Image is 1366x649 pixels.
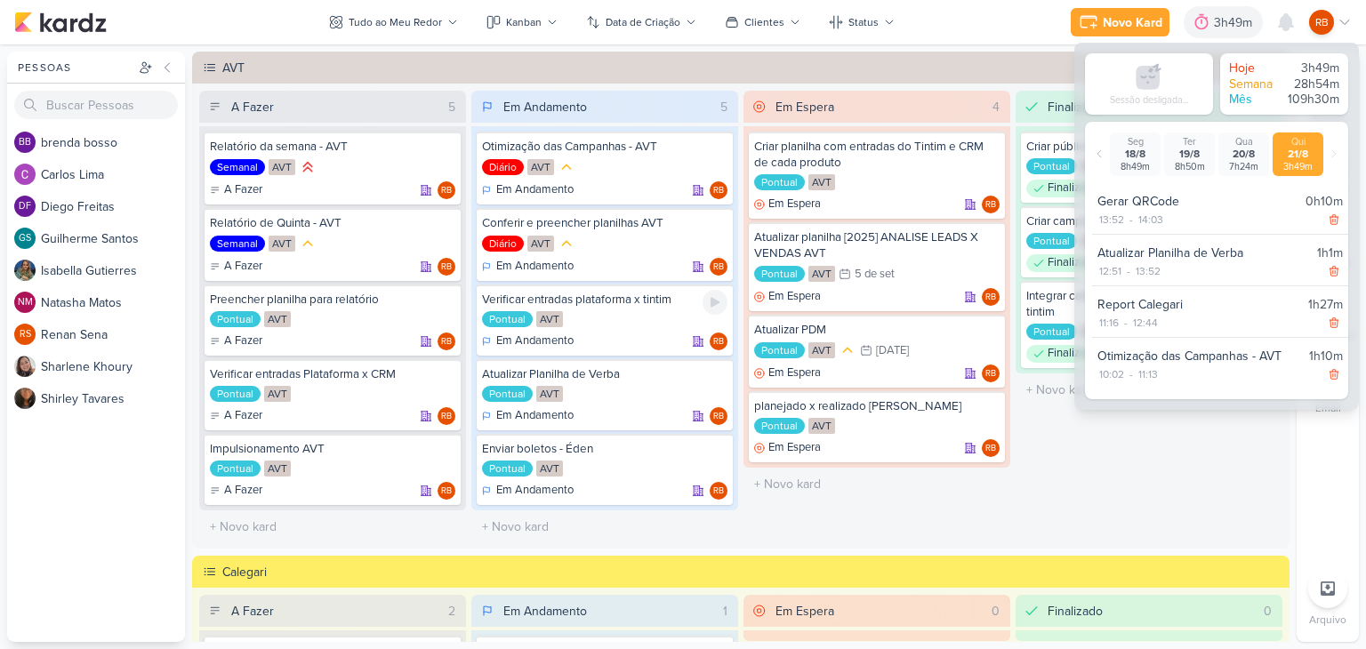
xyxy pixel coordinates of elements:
[1026,180,1105,197] div: Finalizado
[441,602,462,621] div: 2
[1097,347,1302,365] div: Otimização das Campanhas - AVT
[41,293,185,312] div: N a t a s h a M a t o s
[1026,213,1272,229] div: Criar campanha WA de RMKT para Éden
[713,187,724,196] p: RB
[985,201,996,210] p: RB
[985,98,1007,116] div: 4
[41,229,185,248] div: G u i l h e r m e S a n t o s
[768,196,821,213] p: Em Espera
[710,407,727,425] div: Responsável: Rogerio Bispo
[1097,366,1126,382] div: 10:02
[1110,94,1188,106] div: Sessão desligada...
[710,333,727,350] div: Rogerio Bispo
[41,197,185,216] div: D i e g o F r e i t a s
[754,139,1000,171] div: Criar planilha com entradas do Tintim e CRM de cada produto
[224,258,262,276] p: A Fazer
[264,311,291,327] div: AVT
[768,439,821,457] p: Em Espera
[19,202,31,212] p: DF
[441,187,452,196] p: RB
[855,268,895,280] div: 5 de set
[482,441,727,457] div: Enviar boletos - Éden
[482,386,533,402] div: Pontual
[210,139,455,155] div: Relatório da semana - AVT
[482,292,727,308] div: Verificar entradas plataforma x tintim
[982,196,1000,213] div: Responsável: Rogerio Bispo
[536,461,563,477] div: AVT
[438,258,455,276] div: Rogerio Bispo
[20,330,31,340] p: RS
[475,514,735,540] input: + Novo kard
[1257,602,1279,621] div: 0
[876,345,909,357] div: [DATE]
[1026,345,1105,363] div: Finalizado
[441,263,452,272] p: RB
[210,482,262,500] div: A Fazer
[1071,8,1169,36] button: Novo Kard
[1126,212,1137,228] div: -
[1276,136,1320,148] div: Qui
[1048,345,1098,363] p: Finalizado
[299,235,317,252] div: Prioridade Média
[224,181,262,199] p: A Fazer
[482,333,574,350] div: Em Andamento
[710,407,727,425] div: Rogerio Bispo
[982,439,1000,457] div: Responsável: Rogerio Bispo
[210,159,265,175] div: Semanal
[441,98,462,116] div: 5
[1222,136,1266,148] div: Qua
[1121,315,1131,331] div: -
[716,602,735,621] div: 1
[1097,295,1301,314] div: Report Calegari
[1286,60,1339,76] div: 3h49m
[1308,295,1343,314] div: 1h27m
[482,139,727,155] div: Otimização das Campanhas - AVT
[982,288,1000,306] div: Rogerio Bispo
[713,98,735,116] div: 5
[754,418,805,434] div: Pontual
[210,461,261,477] div: Pontual
[482,181,574,199] div: Em Andamento
[1137,366,1160,382] div: 11:13
[1113,161,1157,172] div: 8h49m
[503,602,587,621] div: Em Andamento
[1214,13,1258,32] div: 3h49m
[222,59,1284,77] div: AVT
[482,258,574,276] div: Em Andamento
[482,159,524,175] div: Diário
[19,138,31,148] p: bb
[1317,244,1343,262] div: 1h1m
[536,386,563,402] div: AVT
[710,258,727,276] div: Rogerio Bispo
[754,398,1000,414] div: planejado x realizado Éden
[41,325,185,344] div: R e n a n S e n a
[482,482,574,500] div: Em Andamento
[1126,366,1137,382] div: -
[264,386,291,402] div: AVT
[269,159,295,175] div: AVT
[14,132,36,153] div: brenda bosso
[496,482,574,500] p: Em Andamento
[222,563,1284,581] div: Calegari
[747,471,1007,497] input: + Novo kard
[1229,92,1282,108] div: Mês
[984,602,1007,621] div: 0
[1097,315,1121,331] div: 11:16
[14,196,36,217] div: Diego Freitas
[536,311,563,327] div: AVT
[1134,263,1162,279] div: 13:52
[438,333,455,350] div: Rogerio Bispo
[496,258,574,276] p: Em Andamento
[438,181,455,199] div: Rogerio Bispo
[1113,136,1157,148] div: Seg
[768,365,821,382] p: Em Espera
[1286,92,1339,108] div: 109h30m
[808,266,835,282] div: AVT
[441,487,452,496] p: RB
[713,413,724,421] p: RB
[41,165,185,184] div: C a r l o s L i m a
[210,366,455,382] div: Verificar entradas Plataforma x CRM
[1026,158,1077,174] div: Pontual
[41,133,185,152] div: b r e n d a b o s s o
[982,288,1000,306] div: Responsável: Rogerio Bispo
